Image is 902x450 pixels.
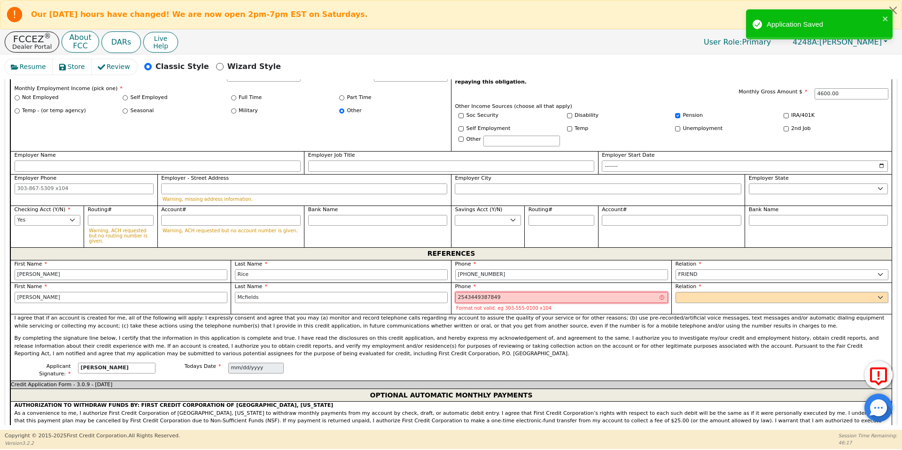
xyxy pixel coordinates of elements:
[10,381,892,389] div: Credit Application Form - 3.0.9 - [DATE]
[467,112,498,120] label: Soc Security
[675,126,680,131] input: Y/N
[15,85,448,93] p: Monthly Employment Income (pick one)
[153,42,168,50] span: Help
[370,389,532,401] span: OPTIONAL AUTOMATIC MONTHLY PAYMENTS
[69,34,91,41] p: About
[15,402,882,439] span: As a convenience to me, I authorize First Credit Corporation of [GEOGRAPHIC_DATA], [US_STATE] to ...
[602,152,654,158] span: Employer Start Date
[784,113,789,118] input: Y/N
[15,335,888,358] p: By completing the signature line below, I certify that the information in this application is com...
[153,35,168,42] span: Live
[15,261,47,267] span: First Name
[12,44,52,50] p: Dealer Portal
[676,283,701,290] span: Relation
[44,32,51,40] sup: ®
[12,34,52,44] p: FCCEZ
[749,206,779,213] span: Bank Name
[5,432,180,440] p: Copyright © 2015- 2025 First Credit Corporation.
[92,59,137,75] button: Review
[456,305,667,311] p: Format not valid. eg 303-555-0100 x104
[235,283,267,290] span: Last Name
[694,33,780,51] a: User Role:Primary
[15,175,57,181] span: Employer Phone
[69,42,91,50] p: FCC
[39,363,70,377] span: Applicant Signature:
[602,206,627,213] span: Account#
[15,283,47,290] span: First Name
[839,432,897,439] p: Session Time Remaining:
[15,183,154,195] input: 303-867-5309 x104
[885,0,902,20] button: Close alert
[683,112,703,120] label: Pension
[163,197,446,202] p: Warning, missing address information.
[347,94,372,102] label: Part Time
[749,175,789,181] span: Employer State
[161,175,229,181] span: Employer - Street Address
[161,206,187,213] span: Account#
[15,314,888,330] p: I agree that if an account is created for me, all of the following will apply: I expressly consen...
[15,152,56,158] span: Employer Name
[767,19,879,30] div: Application Saved
[163,228,300,233] p: Warning, ACH requested but no account number is given.
[882,13,889,24] button: close
[428,248,475,260] span: REFERENCES
[704,38,742,46] span: User Role :
[791,112,815,120] label: IRA/401K
[22,94,58,102] label: Not Employed
[459,126,464,131] input: Y/N
[467,136,481,144] label: Other
[22,107,86,115] label: Temp - (or temp agency)
[156,61,209,72] p: Classic Style
[864,361,893,389] button: Report Error to FCC
[455,269,668,281] input: 303-867-5309 x104
[5,59,53,75] button: Resume
[308,152,355,158] span: Employer Job Title
[185,363,221,369] span: Todays Date
[239,107,258,115] label: Military
[455,103,888,111] p: Other Income Sources (choose all that apply)
[31,10,368,19] b: Our [DATE] hours have changed! We are now open 2pm-7pm EST on Saturdays.
[62,31,99,53] button: AboutFCC
[68,62,85,72] span: Store
[455,292,668,303] input: 303-867-5309 x104
[20,62,46,72] span: Resume
[107,62,130,72] span: Review
[455,175,491,181] span: Employer City
[227,61,281,72] p: Wizard Style
[101,31,141,53] button: DARs
[683,125,723,133] label: Unemployment
[793,38,819,46] span: 4248A:
[575,112,599,120] label: Disability
[15,206,70,213] span: Checking Acct (Y/N)
[567,126,572,131] input: Y/N
[455,206,502,213] span: Savings Acct (Y/N)
[88,206,112,213] span: Routing#
[602,160,888,172] input: YYYY-MM-DD
[131,107,154,115] label: Seasonal
[575,125,588,133] label: Temp
[784,126,789,131] input: Y/N
[89,228,152,244] p: Warning, ACH requested but no routing number is given.
[467,125,511,133] label: Self Employment
[78,363,156,374] input: first last
[308,206,338,213] span: Bank Name
[143,32,178,53] button: LiveHelp
[53,59,92,75] button: Store
[459,113,464,118] input: Y/N
[839,439,897,446] p: 46:17
[739,89,807,95] span: Monthly Gross Amount $
[5,31,59,53] button: FCCEZ®Dealer Portal
[694,33,780,51] p: Primary
[529,206,552,213] span: Routing#
[5,440,180,447] p: Version 3.2.2
[791,125,810,133] label: 2nd Job
[347,107,362,115] label: Other
[235,261,267,267] span: Last Name
[455,261,476,267] span: Phone
[793,38,882,46] span: [PERSON_NAME]
[675,113,680,118] input: Y/N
